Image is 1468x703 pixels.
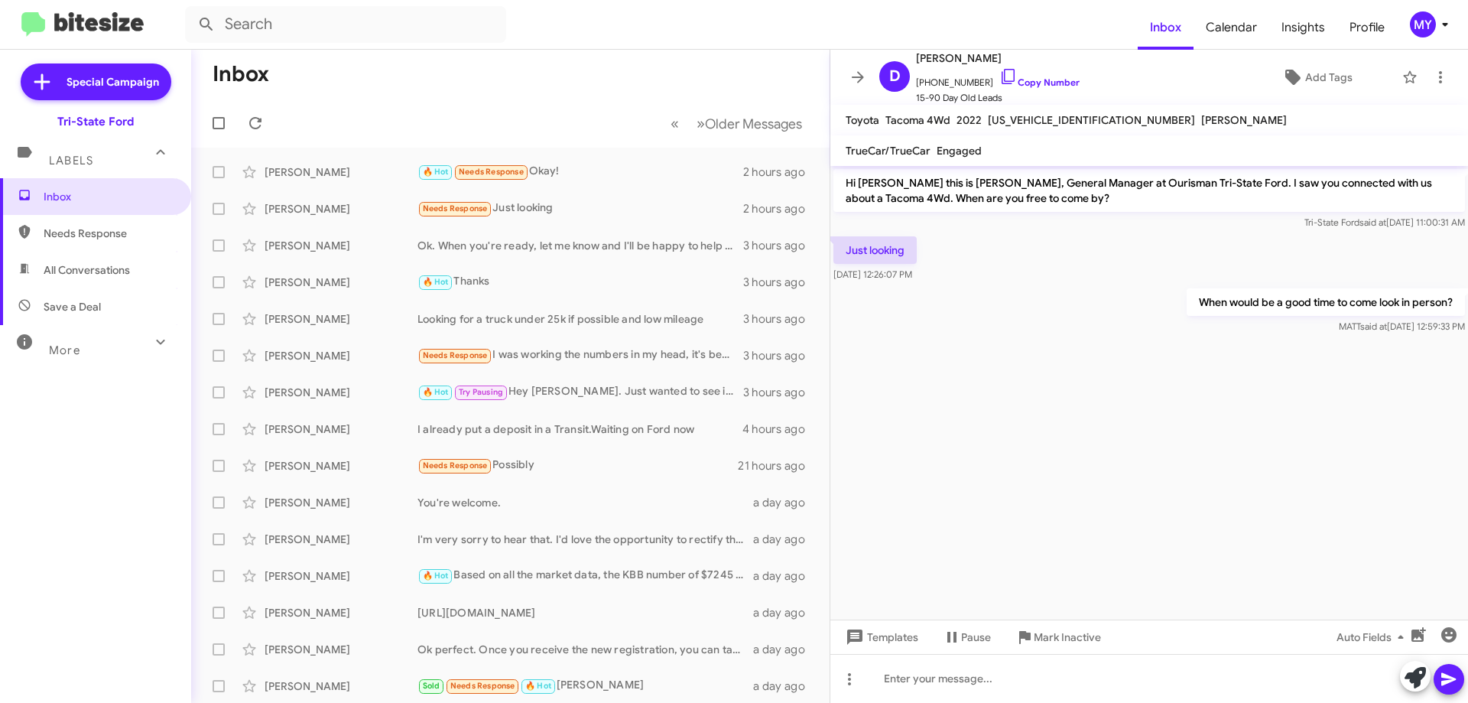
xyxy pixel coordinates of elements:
[67,74,159,90] span: Special Campaign
[846,144,930,158] span: TrueCar/TrueCar
[753,679,817,694] div: a day ago
[265,311,417,327] div: [PERSON_NAME]
[988,113,1195,127] span: [US_VEHICLE_IDENTIFICATION_NUMBER]
[423,681,440,691] span: Sold
[265,679,417,694] div: [PERSON_NAME]
[417,383,743,401] div: Hey [PERSON_NAME]. Just wanted to see if you would be able to get off early [DATE] to come check ...
[743,238,817,253] div: 3 hours ago
[417,495,753,510] div: You're welcome.
[459,167,524,177] span: Needs Response
[525,681,551,691] span: 🔥 Hot
[417,163,743,181] div: Okay!
[423,461,488,470] span: Needs Response
[417,642,753,657] div: Ok perfect. Once you receive the new registration, you can take it to an inspection station for t...
[743,201,817,216] div: 2 hours ago
[738,458,817,474] div: 21 hours ago
[705,116,802,132] span: Older Messages
[1339,321,1465,332] span: MATT [DATE] 12:59:33 PM
[753,642,817,657] div: a day ago
[417,273,743,291] div: Thanks
[1305,63,1353,91] span: Add Tags
[423,203,488,213] span: Needs Response
[265,642,417,657] div: [PERSON_NAME]
[265,238,417,253] div: [PERSON_NAME]
[1410,11,1436,37] div: MY
[833,236,917,264] p: Just looking
[417,457,738,474] div: Possibly
[916,67,1080,90] span: [PHONE_NUMBER]
[21,63,171,100] a: Special Campaign
[423,571,449,581] span: 🔥 Hot
[1269,5,1337,50] a: Insights
[846,113,879,127] span: Toyota
[742,421,817,437] div: 4 hours ago
[671,114,679,133] span: «
[265,201,417,216] div: [PERSON_NAME]
[743,348,817,363] div: 3 hours ago
[265,385,417,400] div: [PERSON_NAME]
[423,387,449,397] span: 🔥 Hot
[265,532,417,547] div: [PERSON_NAME]
[833,169,1465,212] p: Hi [PERSON_NAME] this is [PERSON_NAME], General Manager at Ourisman Tri-State Ford. I saw you con...
[44,299,101,314] span: Save a Deal
[743,164,817,180] div: 2 hours ago
[956,113,982,127] span: 2022
[843,623,918,651] span: Templates
[916,49,1080,67] span: [PERSON_NAME]
[1138,5,1194,50] a: Inbox
[417,605,753,620] div: [URL][DOMAIN_NAME]
[1337,5,1397,50] a: Profile
[185,6,506,43] input: Search
[265,348,417,363] div: [PERSON_NAME]
[417,311,743,327] div: Looking for a truck under 25k if possible and low mileage
[417,677,753,695] div: [PERSON_NAME]
[1324,623,1422,651] button: Auto Fields
[44,262,130,278] span: All Conversations
[1194,5,1269,50] a: Calendar
[1397,11,1451,37] button: MY
[265,275,417,290] div: [PERSON_NAME]
[1238,63,1395,91] button: Add Tags
[423,350,488,360] span: Needs Response
[265,605,417,620] div: [PERSON_NAME]
[49,154,93,168] span: Labels
[450,681,515,691] span: Needs Response
[753,495,817,510] div: a day ago
[1034,623,1101,651] span: Mark Inactive
[753,605,817,620] div: a day ago
[687,108,811,139] button: Next
[916,90,1080,106] span: 15-90 Day Old Leads
[1187,288,1465,316] p: When would be a good time to come look in person?
[265,458,417,474] div: [PERSON_NAME]
[423,167,449,177] span: 🔥 Hot
[743,311,817,327] div: 3 hours ago
[265,495,417,510] div: [PERSON_NAME]
[743,275,817,290] div: 3 hours ago
[417,567,753,584] div: Based on all the market data, the KBB number of $7245 is very strong. We'd want to be closer to $...
[830,623,930,651] button: Templates
[930,623,1003,651] button: Pause
[961,623,991,651] span: Pause
[662,108,811,139] nav: Page navigation example
[417,200,743,217] div: Just looking
[265,164,417,180] div: [PERSON_NAME]
[265,568,417,584] div: [PERSON_NAME]
[44,189,174,204] span: Inbox
[833,269,912,280] span: [DATE] 12:26:07 PM
[57,114,134,129] div: Tri-State Ford
[265,421,417,437] div: [PERSON_NAME]
[753,568,817,584] div: a day ago
[661,108,688,139] button: Previous
[417,421,742,437] div: I already put a deposit in a Transit.Waiting on Ford now
[885,113,950,127] span: Tacoma 4Wd
[889,64,901,89] span: D
[1201,113,1287,127] span: [PERSON_NAME]
[213,62,269,86] h1: Inbox
[423,277,449,287] span: 🔥 Hot
[753,532,817,547] div: a day ago
[49,343,80,357] span: More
